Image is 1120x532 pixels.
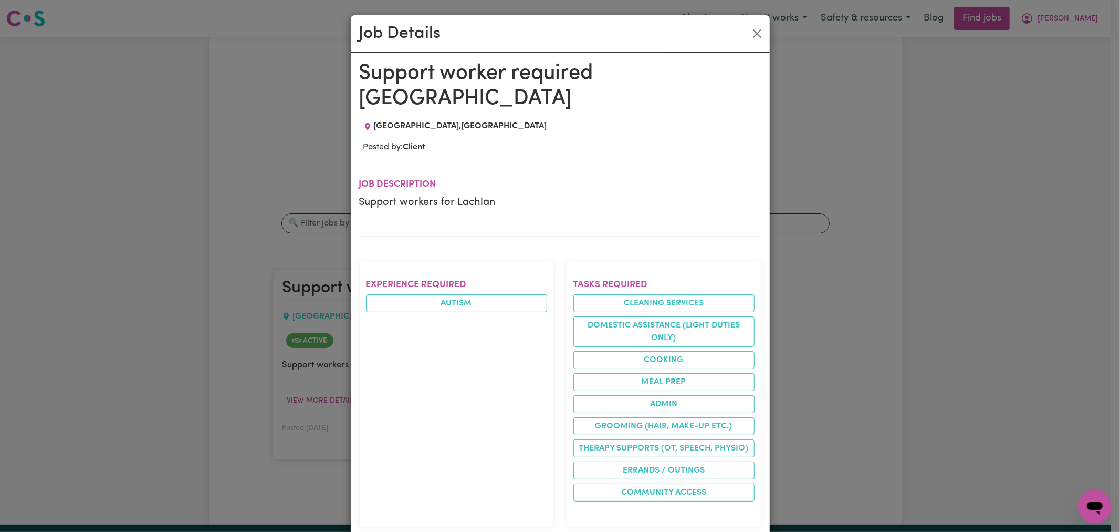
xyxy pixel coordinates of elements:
[359,179,761,190] h2: Job description
[573,417,755,435] li: Grooming (hair, make-up etc.)
[573,484,755,502] li: Community access
[573,462,755,479] li: Errands / Outings
[749,25,766,42] button: Close
[573,279,755,290] h2: Tasks required
[366,294,547,312] li: Autism
[363,143,426,151] span: Posted by:
[374,122,547,130] span: [GEOGRAPHIC_DATA] , [GEOGRAPHIC_DATA]
[573,373,755,391] li: Meal prep
[359,24,441,44] h2: Job Details
[573,439,755,457] li: Therapy Supports (OT, speech, physio)
[573,294,755,312] li: Cleaning services
[366,279,547,290] h2: Experience required
[403,143,426,151] b: Client
[359,120,551,132] div: Job location: ACACIA RIDGE, Queensland
[573,316,755,347] li: Domestic assistance (light duties only)
[359,61,761,111] h1: Support worker required [GEOGRAPHIC_DATA]
[359,195,761,210] p: Support workers for Lachlan
[1078,490,1112,524] iframe: Button to launch messaging window
[573,395,755,413] li: Admin
[573,351,755,369] li: Cooking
